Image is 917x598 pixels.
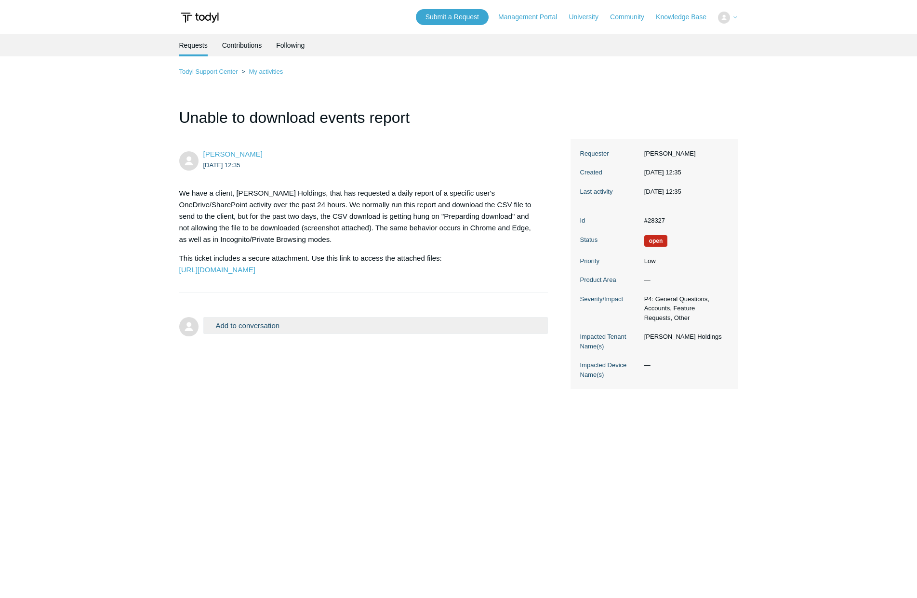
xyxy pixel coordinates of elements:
dd: [PERSON_NAME] [639,149,729,159]
dt: Id [580,216,639,226]
h1: Unable to download events report [179,106,548,139]
li: Todyl Support Center [179,68,240,75]
dt: Priority [580,256,639,266]
a: [PERSON_NAME] [203,150,263,158]
a: Community [610,12,654,22]
dt: Severity/Impact [580,294,639,304]
a: Following [276,34,305,56]
a: Contributions [222,34,262,56]
a: Submit a Request [416,9,489,25]
dd: — [639,275,729,285]
dd: [PERSON_NAME] Holdings [639,332,729,342]
dt: Created [580,168,639,177]
button: Add to conversation [203,317,548,334]
a: Knowledge Base [656,12,716,22]
dd: P4: General Questions, Accounts, Feature Requests, Other [639,294,729,323]
a: University [569,12,608,22]
dt: Impacted Tenant Name(s) [580,332,639,351]
dt: Status [580,235,639,245]
time: 2025-09-23T12:35:42+00:00 [644,169,681,176]
span: Jay Holifield [203,150,263,158]
a: Management Portal [498,12,567,22]
dt: Requester [580,149,639,159]
span: We are working on a response for you [644,235,668,247]
dt: Product Area [580,275,639,285]
p: We have a client, [PERSON_NAME] Holdings, that has requested a daily report of a specific user's ... [179,187,539,245]
li: Requests [179,34,208,56]
p: This ticket includes a secure attachment. Use this link to access the attached files: [179,252,539,276]
dd: #28327 [639,216,729,226]
dd: Low [639,256,729,266]
time: 2025-09-23T12:35:42Z [203,161,240,169]
dd: — [639,360,729,370]
dt: Impacted Device Name(s) [580,360,639,379]
time: 2025-09-23T12:35:42+00:00 [644,188,681,195]
a: [URL][DOMAIN_NAME] [179,266,255,274]
li: My activities [239,68,283,75]
a: Todyl Support Center [179,68,238,75]
img: Todyl Support Center Help Center home page [179,9,220,27]
dt: Last activity [580,187,639,197]
a: My activities [249,68,283,75]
